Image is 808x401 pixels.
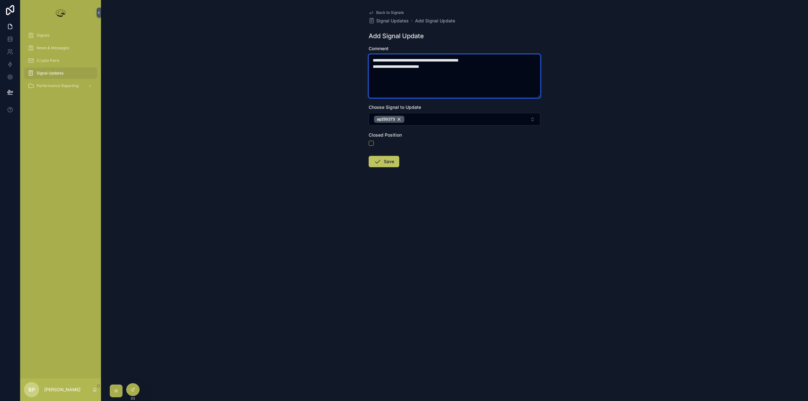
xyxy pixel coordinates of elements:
a: Performance Reporting [24,80,97,91]
p: [PERSON_NAME] [44,386,80,393]
span: Signal Updates [37,71,63,76]
a: Crypto Pairs [24,55,97,66]
span: BP [28,386,35,393]
span: Performance Reporting [37,83,79,88]
span: Choose Signal to Update [369,104,421,110]
span: ap250273 [377,117,395,122]
button: Select Button [369,113,540,126]
img: App logo [54,8,67,18]
div: scrollable content [20,25,101,100]
a: Signal Updates [24,68,97,79]
a: Signals [24,30,97,41]
a: News & Messages [24,42,97,54]
span: News & Messages [37,45,69,50]
h1: Add Signal Update [369,32,424,40]
span: Signals [37,33,50,38]
button: Save [369,156,399,167]
span: Crypto Pairs [37,58,59,63]
a: Back to Signals [369,10,404,15]
span: Closed Position [369,132,402,138]
span: Comment [369,46,389,51]
span: Signal Updates [376,18,409,24]
button: Unselect 3442 [374,116,404,123]
a: Signal Updates [369,18,409,24]
a: Add Signal Update [415,18,455,24]
span: Back to Signals [376,10,404,15]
